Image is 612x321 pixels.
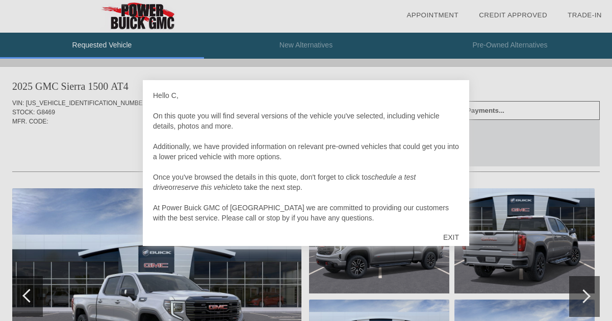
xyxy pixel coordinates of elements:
a: Credit Approved [479,11,547,19]
em: reserve this vehicle [175,183,236,191]
div: EXIT [433,222,469,253]
a: Trade-In [568,11,602,19]
div: Hello C, On this quote you will find several versions of the vehicle you've selected, including v... [153,90,459,223]
a: Appointment [406,11,458,19]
